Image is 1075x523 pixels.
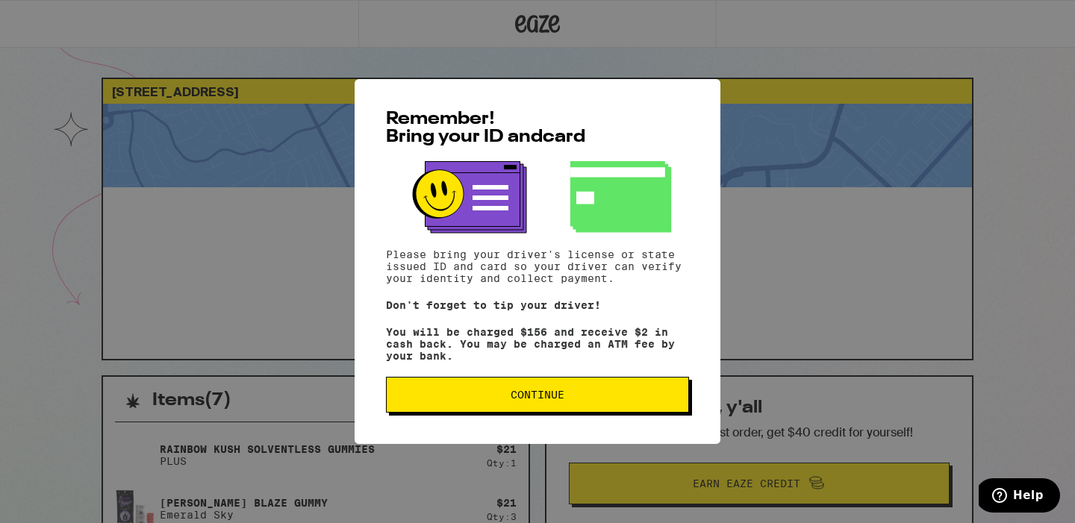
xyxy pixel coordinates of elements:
p: You will be charged $156 and receive $2 in cash back. You may be charged an ATM fee by your bank. [386,326,689,362]
span: Continue [511,389,564,400]
iframe: Opens a widget where you can find more information [979,478,1060,516]
p: Don't forget to tip your driver! [386,299,689,311]
button: Continue [386,377,689,413]
p: Please bring your driver's license or state issued ID and card so your driver can verify your ide... [386,248,689,284]
span: Remember! Bring your ID and card [386,110,585,146]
